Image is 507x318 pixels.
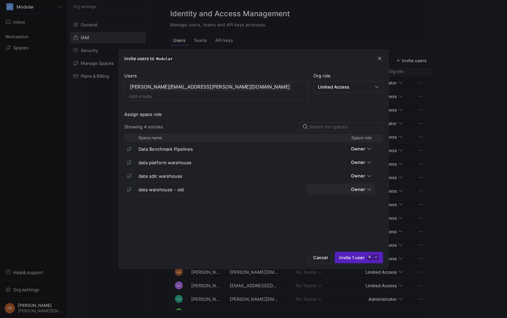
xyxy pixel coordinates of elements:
[335,252,383,263] button: Invite 1 user⌘⏎
[134,156,302,169] div: data platform warehouse
[351,146,365,151] span: Owner
[129,94,304,99] input: Add emails
[124,112,383,117] span: Assign space role
[309,124,379,129] input: Search for spaces
[124,142,383,156] div: Press SPACE to select this row.
[318,84,349,90] span: Limited Access
[124,124,163,129] div: Showing 4 entries
[351,136,372,140] span: Space role
[313,255,328,260] span: Cancel
[351,187,365,192] span: Owner
[313,73,331,78] span: Org role
[124,73,308,78] div: Users
[124,156,383,169] div: Press SPACE to select this row.
[351,160,365,165] span: Owner
[130,83,290,90] span: [PERSON_NAME][EMAIL_ADDRESS][PERSON_NAME][DOMAIN_NAME]
[124,183,383,196] div: Press SPACE to select this row.
[138,136,162,140] span: Space name
[124,169,383,183] div: Press SPACE to select this row.
[124,56,174,61] h3: Invite users to
[339,255,379,260] span: Invite 1 user
[367,255,373,260] kbd: ⌘
[373,255,379,260] kbd: ⏎
[134,142,302,155] div: Data Benchmark Pipelines
[309,252,332,263] button: Cancel
[351,173,365,178] span: Owner
[134,183,302,196] div: data warehouse - old
[154,55,174,62] span: Modular
[134,169,302,182] div: data sdlc warehouse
